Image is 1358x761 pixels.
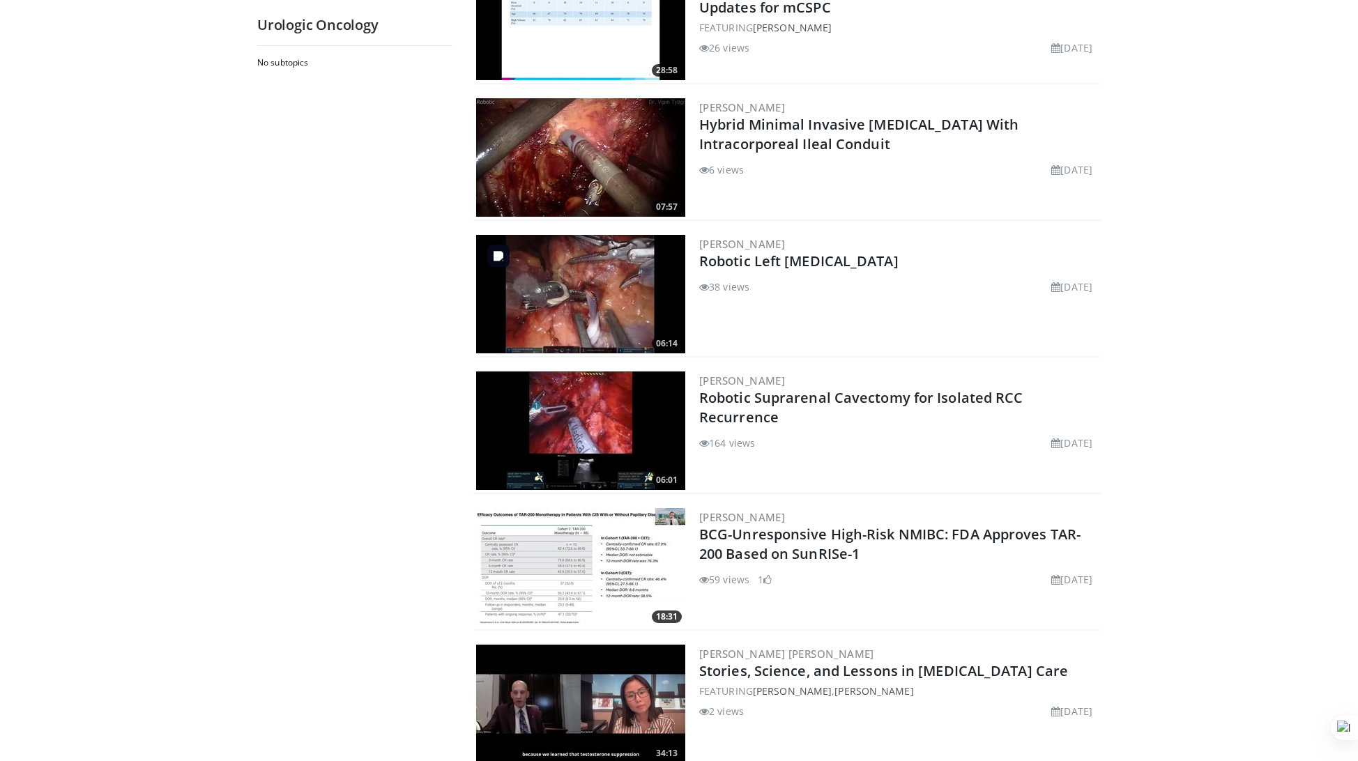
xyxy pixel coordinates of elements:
li: 1 [758,572,772,587]
li: [DATE] [1051,162,1092,177]
h2: No subtopics [257,57,449,68]
a: 06:01 [476,371,685,490]
li: [DATE] [1051,704,1092,718]
li: 164 views [699,436,755,450]
img: 2ed31a4a-d203-407b-80ac-5b1fb1567142.300x170_q85_crop-smart_upscale.jpg [476,98,685,217]
li: [DATE] [1051,279,1092,294]
a: [PERSON_NAME] [834,684,913,698]
a: 06:14 [476,235,685,353]
a: [PERSON_NAME] [699,100,785,114]
img: 014135bb-32eb-45ba-9076-c6825ea0e810.300x170_q85_crop-smart_upscale.jpg [476,508,685,627]
a: Hybrid Minimal Invasive [MEDICAL_DATA] With Intracorporeal Ileal Conduit [699,115,1018,153]
a: [PERSON_NAME] [699,374,785,387]
a: Robotic Suprarenal Cavectomy for Isolated RCC Recurrence [699,388,1023,426]
h2: Urologic Oncology [257,16,452,34]
a: 18:31 [476,508,685,627]
li: 26 views [699,40,749,55]
img: a5b41107-6d6b-461f-9a80-0ef7ab4efe52.300x170_q85_crop-smart_upscale.jpg [476,371,685,490]
span: 18:31 [652,610,682,623]
span: 07:57 [652,201,682,213]
div: FEATURING [699,20,1098,35]
a: [PERSON_NAME] [753,21,832,34]
a: [PERSON_NAME] [PERSON_NAME] [699,647,874,661]
a: Robotic Left [MEDICAL_DATA] [699,252,899,270]
a: [PERSON_NAME] [753,684,832,698]
a: [PERSON_NAME] [699,237,785,251]
a: [PERSON_NAME] [699,510,785,524]
li: [DATE] [1051,436,1092,450]
a: 07:57 [476,98,685,217]
li: [DATE] [1051,40,1092,55]
span: 28:58 [652,64,682,77]
img: d76945e7-4ed7-43c3-995c-c43ef351f426.300x170_q85_crop-smart_upscale.jpg [476,235,685,353]
li: 38 views [699,279,749,294]
span: 34:13 [652,747,682,760]
li: 6 views [699,162,744,177]
li: 59 views [699,572,749,587]
div: FEATURING , [699,684,1098,698]
li: [DATE] [1051,572,1092,587]
a: Stories, Science, and Lessons in [MEDICAL_DATA] Care [699,661,1068,680]
span: 06:01 [652,474,682,486]
span: 06:14 [652,337,682,350]
a: BCG-Unresponsive High-Risk NMIBC: FDA Approves TAR-200 Based on SunRISe-1 [699,525,1081,563]
li: 2 views [699,704,744,718]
